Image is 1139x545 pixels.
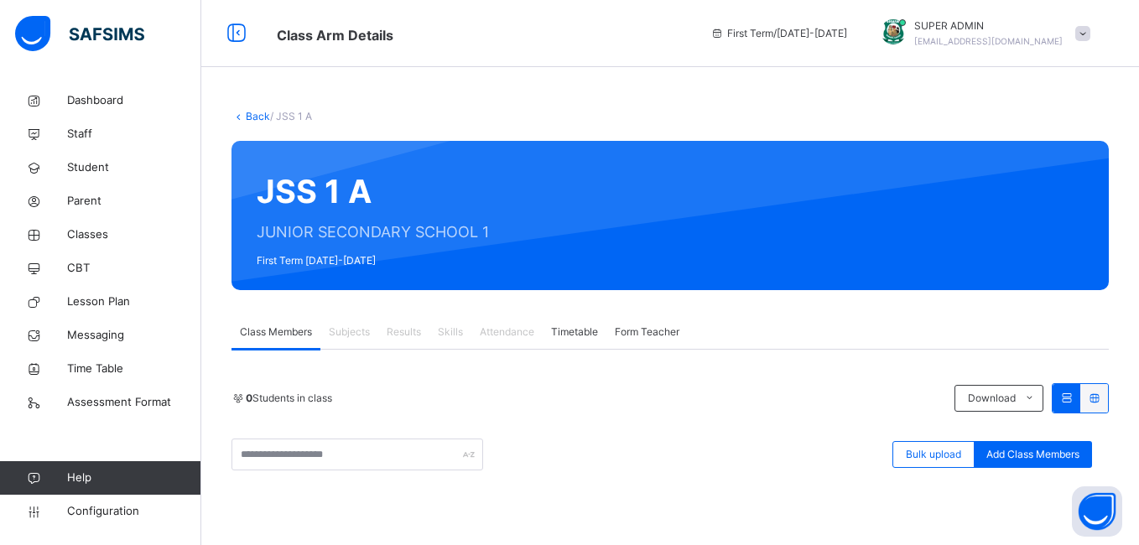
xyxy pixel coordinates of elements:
span: Class Members [240,324,312,340]
span: Class Arm Details [277,27,393,44]
span: Results [387,324,421,340]
b: 0 [246,392,252,404]
span: Attendance [480,324,534,340]
span: Subjects [329,324,370,340]
span: / JSS 1 A [270,110,312,122]
span: session/term information [710,26,847,41]
img: safsims [15,16,144,51]
span: Form Teacher [615,324,679,340]
span: Skills [438,324,463,340]
span: Timetable [551,324,598,340]
span: Lesson Plan [67,293,201,310]
span: Student [67,159,201,176]
a: Back [246,110,270,122]
button: Open asap [1072,486,1122,537]
span: SUPER ADMIN [914,18,1063,34]
span: Classes [67,226,201,243]
span: Messaging [67,327,201,344]
span: Time Table [67,361,201,377]
span: Parent [67,193,201,210]
span: Configuration [67,503,200,520]
span: Staff [67,126,201,143]
span: CBT [67,260,201,277]
div: SUPERADMIN [864,18,1099,49]
span: Students in class [246,391,332,406]
span: Dashboard [67,92,201,109]
span: Assessment Format [67,394,201,411]
span: Add Class Members [986,447,1079,462]
span: Help [67,470,200,486]
span: Bulk upload [906,447,961,462]
span: [EMAIL_ADDRESS][DOMAIN_NAME] [914,36,1063,46]
span: Download [968,391,1016,406]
